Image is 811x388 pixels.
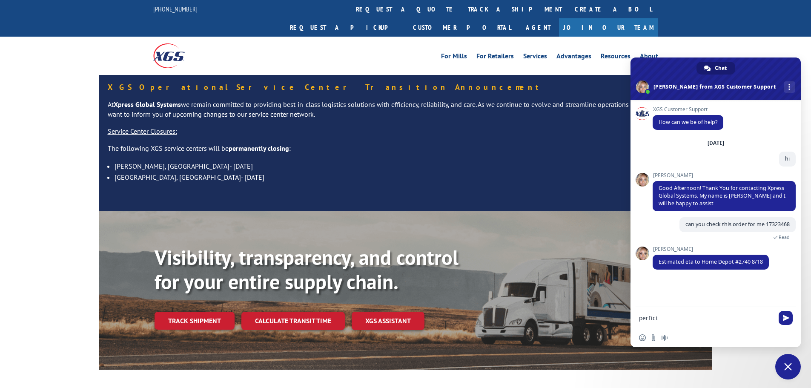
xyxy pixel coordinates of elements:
span: Chat [715,62,727,75]
span: Send [779,311,793,325]
p: At we remain committed to providing best-in-class logistics solutions with efficiency, reliabilit... [108,100,704,127]
a: Services [523,53,547,62]
b: Visibility, transparency, and control for your entire supply chain. [155,244,459,295]
a: Advantages [556,53,591,62]
h5: XGS Operational Service Center Transition Announcement [108,83,704,91]
a: Join Our Team [559,18,658,37]
a: For Retailers [476,53,514,62]
span: Insert an emoji [639,334,646,341]
a: Customer Portal [407,18,517,37]
a: Close chat [775,354,801,379]
span: [PERSON_NAME] [653,246,769,252]
a: Agent [517,18,559,37]
p: The following XGS service centers will be : [108,144,704,161]
a: Resources [601,53,630,62]
a: [PHONE_NUMBER] [153,5,198,13]
span: hi [785,155,790,162]
a: About [640,53,658,62]
div: [DATE] [708,141,724,146]
a: For Mills [441,53,467,62]
span: can you check this order for me 17323468 [685,221,790,228]
span: Read [779,234,790,240]
strong: permanently closing [229,144,289,152]
a: Calculate transit time [241,312,345,330]
li: [PERSON_NAME], [GEOGRAPHIC_DATA]- [DATE] [115,161,704,172]
span: Audio message [661,334,668,341]
span: XGS Customer Support [653,106,723,112]
span: Good Afternoon! Thank You for contacting Xpress Global Systems. My name is [PERSON_NAME] and I wi... [659,184,785,207]
span: Estimated eta to Home Depot #2740 8/18 [659,258,763,265]
span: [PERSON_NAME] [653,172,796,178]
a: Track shipment [155,312,235,330]
a: Request a pickup [284,18,407,37]
strong: Xpress Global Systems [114,100,181,109]
span: How can we be of help? [659,118,717,126]
span: Send a file [650,334,657,341]
a: XGS ASSISTANT [352,312,424,330]
textarea: Compose your message... [639,307,775,328]
a: Chat [696,62,735,75]
u: Service Center Closures: [108,127,177,135]
li: [GEOGRAPHIC_DATA], [GEOGRAPHIC_DATA]- [DATE] [115,172,704,183]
